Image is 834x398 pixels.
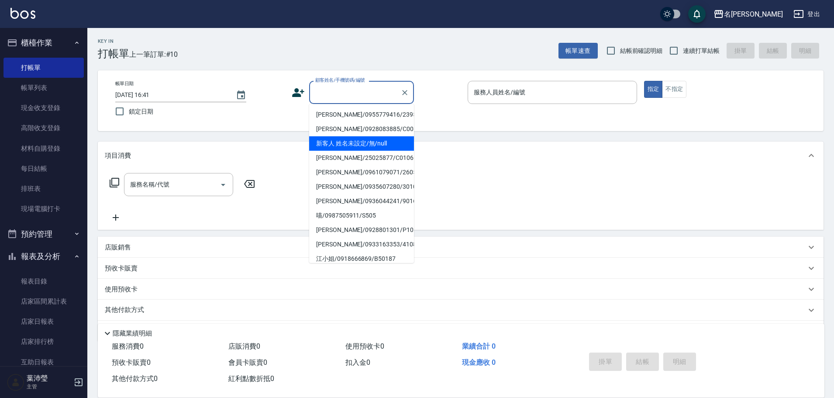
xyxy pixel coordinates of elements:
span: 使用預收卡 0 [345,342,384,350]
div: 名[PERSON_NAME] [724,9,783,20]
span: 預收卡販賣 0 [112,358,151,367]
div: 預收卡販賣 [98,258,824,279]
a: 每日結帳 [3,159,84,179]
button: 名[PERSON_NAME] [710,5,786,23]
li: [PERSON_NAME]/0961079071/2605 [309,165,414,180]
a: 店家區間累計表 [3,291,84,311]
button: Open [216,178,230,192]
span: 店販消費 0 [228,342,260,350]
p: 預收卡販賣 [105,264,138,273]
div: 備註及來源 [98,321,824,342]
span: 結帳前確認明細 [620,46,663,55]
a: 店家排行榜 [3,332,84,352]
button: 櫃檯作業 [3,31,84,54]
li: [PERSON_NAME]/0928801301/P1056 [309,223,414,237]
span: 其他付款方式 0 [112,374,158,383]
a: 報表目錄 [3,271,84,291]
li: [PERSON_NAME]/0933163353/4108 [309,237,414,252]
h2: Key In [98,38,129,44]
span: 紅利點數折抵 0 [228,374,274,383]
img: Logo [10,8,35,19]
li: [PERSON_NAME]/0928083885/C0061 [309,122,414,136]
div: 使用預收卡 [98,279,824,300]
span: 業績合計 0 [462,342,496,350]
span: 鎖定日期 [129,107,153,116]
label: 顧客姓名/手機號碼/編號 [315,77,365,83]
a: 高階收支登錄 [3,118,84,138]
a: 互助日報表 [3,352,84,372]
li: [PERSON_NAME]/0936044241/9016 [309,194,414,208]
button: 帳單速查 [558,43,598,59]
button: save [688,5,706,23]
li: [PERSON_NAME]/25025877/C0106 [309,151,414,165]
p: 使用預收卡 [105,285,138,294]
span: 扣入金 0 [345,358,370,367]
button: Choose date, selected date is 2025-09-09 [231,85,252,106]
button: 登出 [790,6,824,22]
span: 會員卡販賣 0 [228,358,267,367]
button: 報表及分析 [3,245,84,268]
a: 排班表 [3,179,84,199]
label: 帳單日期 [115,80,134,87]
h5: 葉沛瑩 [27,374,71,383]
li: [PERSON_NAME]/0935607280/3010 [309,180,414,194]
a: 現金收支登錄 [3,98,84,118]
li: [PERSON_NAME]/0955779416/2395 [309,107,414,122]
button: 不指定 [662,81,686,98]
li: 喵/0987505911/S505 [309,208,414,223]
a: 帳單列表 [3,78,84,98]
div: 項目消費 [98,142,824,170]
li: 新客人 姓名未設定/無/null [309,136,414,151]
p: 主管 [27,383,71,391]
p: 項目消費 [105,151,131,160]
span: 服務消費 0 [112,342,144,350]
input: YYYY/MM/DD hh:mm [115,88,227,102]
li: 江小姐/0918666869/B50187 [309,252,414,266]
p: 其他付款方式 [105,305,148,315]
div: 其他付款方式 [98,300,824,321]
a: 店家日報表 [3,311,84,332]
div: 店販銷售 [98,237,824,258]
button: 指定 [644,81,663,98]
p: 隱藏業績明細 [113,329,152,338]
p: 店販銷售 [105,243,131,252]
h3: 打帳單 [98,48,129,60]
img: Person [7,374,24,391]
a: 現場電腦打卡 [3,199,84,219]
span: 上一筆訂單:#10 [129,49,178,60]
span: 連續打單結帳 [683,46,720,55]
a: 材料自購登錄 [3,138,84,159]
button: Clear [399,87,411,99]
button: 預約管理 [3,223,84,246]
span: 現金應收 0 [462,358,496,367]
a: 打帳單 [3,58,84,78]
